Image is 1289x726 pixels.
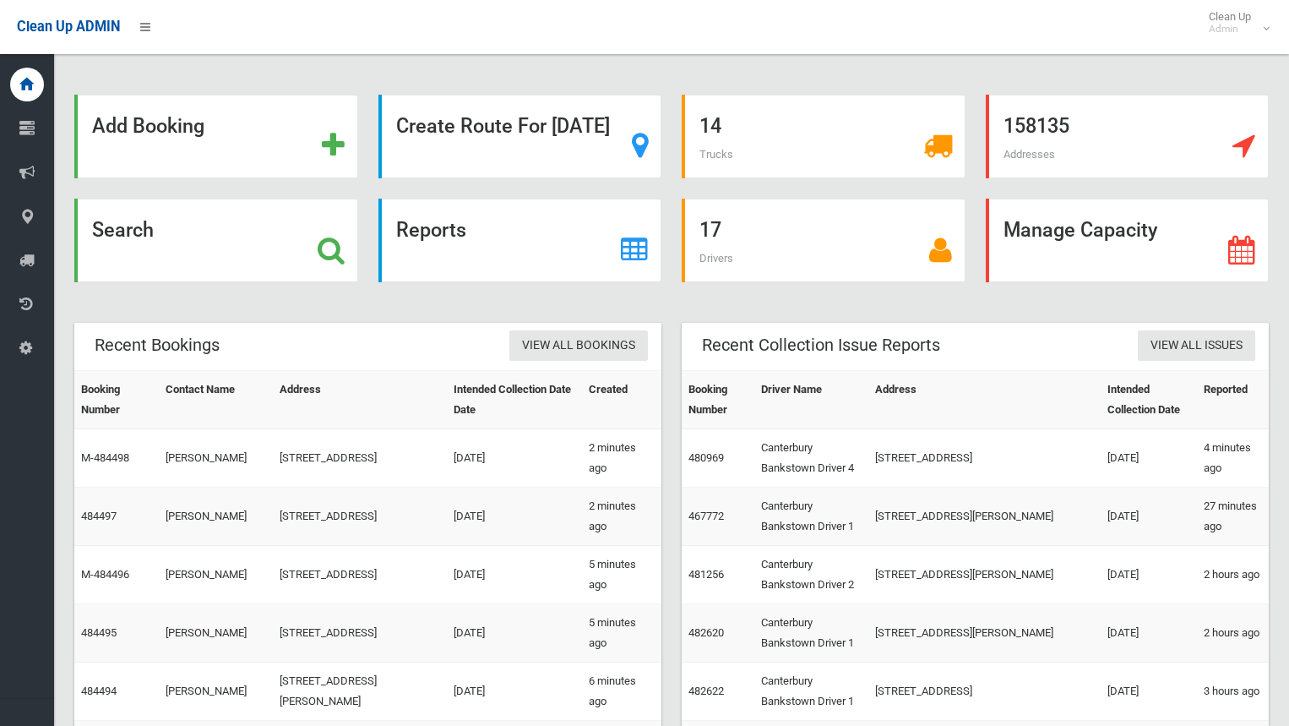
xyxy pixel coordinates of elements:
[582,546,661,604] td: 5 minutes ago
[1209,23,1251,35] small: Admin
[273,546,447,604] td: [STREET_ADDRESS]
[868,604,1100,663] td: [STREET_ADDRESS][PERSON_NAME]
[81,451,129,464] a: M-484498
[868,546,1100,604] td: [STREET_ADDRESS][PERSON_NAME]
[273,429,447,488] td: [STREET_ADDRESS]
[92,114,204,138] strong: Add Booking
[582,604,661,663] td: 5 minutes ago
[273,663,447,721] td: [STREET_ADDRESS][PERSON_NAME]
[754,546,868,604] td: Canterbury Bankstown Driver 2
[273,371,447,429] th: Address
[699,148,733,161] span: Trucks
[986,95,1270,178] a: 158135 Addresses
[688,451,724,464] a: 480969
[396,218,466,242] strong: Reports
[1138,330,1255,362] a: View All Issues
[1197,604,1269,663] td: 2 hours ago
[17,19,120,35] span: Clean Up ADMIN
[582,371,661,429] th: Created
[1197,546,1269,604] td: 2 hours ago
[81,685,117,697] a: 484494
[1003,148,1055,161] span: Addresses
[1197,429,1269,488] td: 4 minutes ago
[159,604,273,663] td: [PERSON_NAME]
[81,510,117,522] a: 484497
[74,95,358,178] a: Add Booking
[868,371,1100,429] th: Address
[1197,371,1269,429] th: Reported
[447,488,582,546] td: [DATE]
[868,488,1100,546] td: [STREET_ADDRESS][PERSON_NAME]
[447,663,582,721] td: [DATE]
[1101,546,1197,604] td: [DATE]
[868,429,1100,488] td: [STREET_ADDRESS]
[688,510,724,522] a: 467772
[682,95,965,178] a: 14 Trucks
[582,663,661,721] td: 6 minutes ago
[682,199,965,282] a: 17 Drivers
[754,663,868,721] td: Canterbury Bankstown Driver 1
[1197,663,1269,721] td: 3 hours ago
[378,95,662,178] a: Create Route For [DATE]
[159,429,273,488] td: [PERSON_NAME]
[582,429,661,488] td: 2 minutes ago
[447,604,582,663] td: [DATE]
[273,604,447,663] td: [STREET_ADDRESS]
[754,429,868,488] td: Canterbury Bankstown Driver 4
[1003,218,1157,242] strong: Manage Capacity
[273,488,447,546] td: [STREET_ADDRESS]
[754,371,868,429] th: Driver Name
[699,218,721,242] strong: 17
[754,604,868,663] td: Canterbury Bankstown Driver 1
[1200,10,1268,35] span: Clean Up
[159,663,273,721] td: [PERSON_NAME]
[986,199,1270,282] a: Manage Capacity
[1101,429,1197,488] td: [DATE]
[1003,114,1069,138] strong: 158135
[74,329,240,362] header: Recent Bookings
[1197,488,1269,546] td: 27 minutes ago
[159,488,273,546] td: [PERSON_NAME]
[396,114,610,138] strong: Create Route For [DATE]
[92,218,154,242] strong: Search
[682,329,960,362] header: Recent Collection Issue Reports
[754,488,868,546] td: Canterbury Bankstown Driver 1
[1101,371,1197,429] th: Intended Collection Date
[81,568,129,581] a: M-484496
[1101,663,1197,721] td: [DATE]
[582,488,661,546] td: 2 minutes ago
[868,663,1100,721] td: [STREET_ADDRESS]
[81,626,117,639] a: 484495
[688,568,724,581] a: 481256
[509,330,648,362] a: View All Bookings
[447,429,582,488] td: [DATE]
[378,199,662,282] a: Reports
[74,371,159,429] th: Booking Number
[1101,604,1197,663] td: [DATE]
[699,252,733,265] span: Drivers
[74,199,358,282] a: Search
[682,371,754,429] th: Booking Number
[159,546,273,604] td: [PERSON_NAME]
[1101,488,1197,546] td: [DATE]
[159,371,273,429] th: Contact Name
[688,626,724,639] a: 482620
[699,114,721,138] strong: 14
[447,546,582,604] td: [DATE]
[447,371,582,429] th: Intended Collection Date Date
[688,685,724,697] a: 482622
